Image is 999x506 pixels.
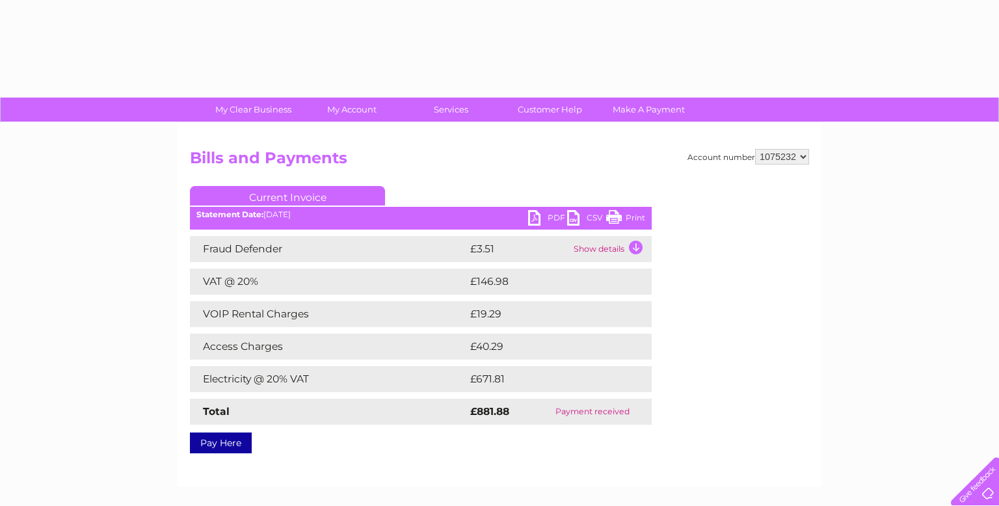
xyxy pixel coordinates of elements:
[203,405,230,418] strong: Total
[595,98,702,122] a: Make A Payment
[190,236,467,262] td: Fraud Defender
[467,334,626,360] td: £40.29
[299,98,406,122] a: My Account
[467,269,628,295] td: £146.98
[190,149,809,174] h2: Bills and Payments
[528,210,567,229] a: PDF
[533,399,652,425] td: Payment received
[190,334,467,360] td: Access Charges
[200,98,307,122] a: My Clear Business
[467,301,624,327] td: £19.29
[190,433,252,453] a: Pay Here
[190,186,385,206] a: Current Invoice
[687,149,809,165] div: Account number
[570,236,652,262] td: Show details
[467,236,570,262] td: £3.51
[190,269,467,295] td: VAT @ 20%
[567,210,606,229] a: CSV
[196,209,263,219] b: Statement Date:
[190,366,467,392] td: Electricity @ 20% VAT
[190,301,467,327] td: VOIP Rental Charges
[190,210,652,219] div: [DATE]
[467,366,626,392] td: £671.81
[496,98,604,122] a: Customer Help
[470,405,509,418] strong: £881.88
[397,98,505,122] a: Services
[606,210,645,229] a: Print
